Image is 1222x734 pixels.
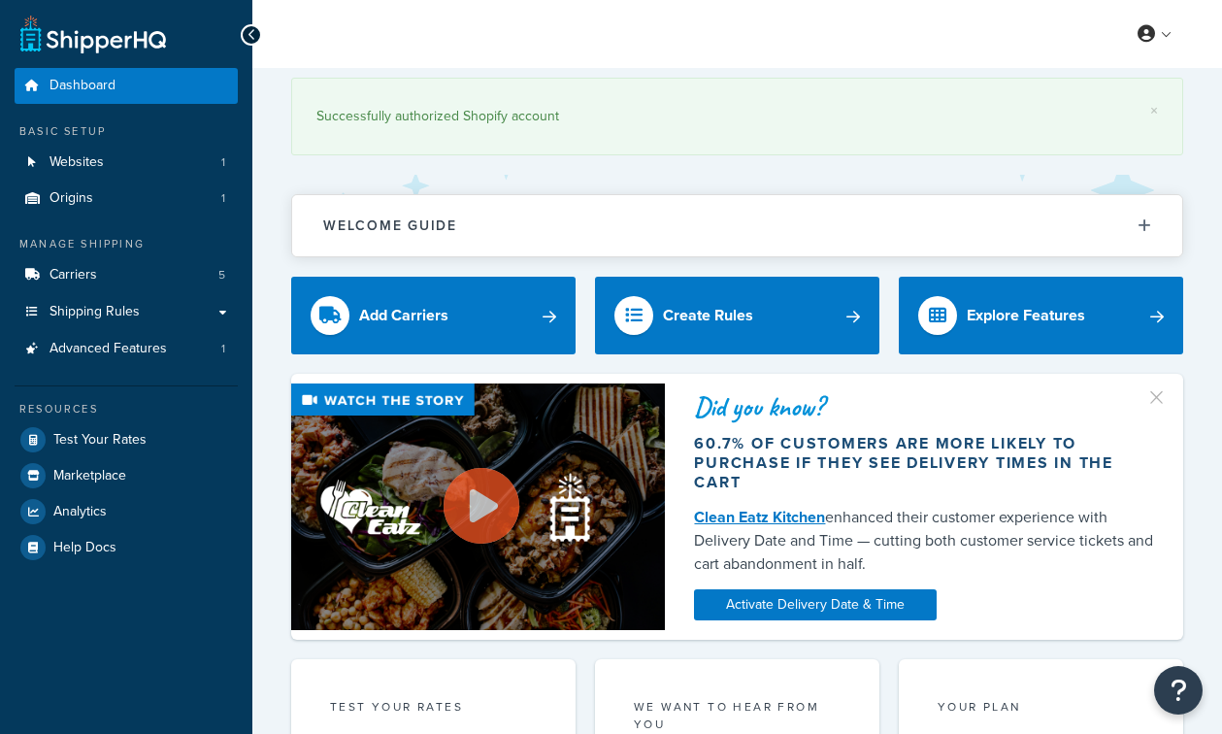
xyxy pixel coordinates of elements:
a: Marketplace [15,458,238,493]
div: 60.7% of customers are more likely to purchase if they see delivery times in the cart [694,434,1154,492]
a: Carriers5 [15,257,238,293]
li: Carriers [15,257,238,293]
span: Help Docs [53,540,116,556]
h2: Welcome Guide [323,218,457,233]
a: × [1150,103,1158,118]
span: Websites [50,154,104,171]
span: Origins [50,190,93,207]
div: Resources [15,401,238,417]
img: Video thumbnail [291,384,665,630]
div: Test your rates [330,698,537,720]
span: Advanced Features [50,341,167,357]
span: 5 [218,267,225,284]
a: Test Your Rates [15,422,238,457]
a: Add Carriers [291,277,576,354]
a: Origins1 [15,181,238,217]
div: Add Carriers [359,302,448,329]
a: Activate Delivery Date & Time [694,589,937,620]
span: Test Your Rates [53,432,147,449]
div: Basic Setup [15,123,238,140]
a: Create Rules [595,277,879,354]
span: Dashboard [50,78,116,94]
div: Explore Features [967,302,1085,329]
a: Help Docs [15,530,238,565]
div: Successfully authorized Shopify account [316,103,1158,130]
li: Websites [15,145,238,181]
span: Marketplace [53,468,126,484]
a: Explore Features [899,277,1183,354]
p: we want to hear from you [634,698,841,733]
a: Analytics [15,494,238,529]
a: Dashboard [15,68,238,104]
a: Websites1 [15,145,238,181]
a: Advanced Features1 [15,331,238,367]
li: Origins [15,181,238,217]
div: Your Plan [938,698,1144,720]
span: Shipping Rules [50,304,140,320]
button: Welcome Guide [292,195,1182,256]
div: Did you know? [694,393,1154,420]
div: Create Rules [663,302,753,329]
div: Manage Shipping [15,236,238,252]
span: 1 [221,341,225,357]
span: Analytics [53,504,107,520]
a: Clean Eatz Kitchen [694,506,825,528]
span: 1 [221,154,225,171]
span: Carriers [50,267,97,284]
button: Open Resource Center [1154,666,1203,715]
span: 1 [221,190,225,207]
div: enhanced their customer experience with Delivery Date and Time — cutting both customer service ti... [694,506,1154,576]
a: Shipping Rules [15,294,238,330]
li: Advanced Features [15,331,238,367]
